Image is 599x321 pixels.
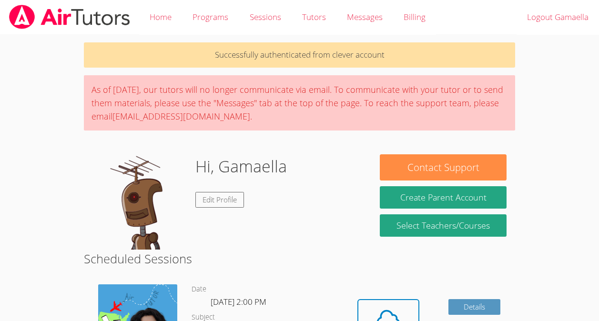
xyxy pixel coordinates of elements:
h2: Scheduled Sessions [84,250,515,268]
p: Successfully authenticated from clever account [84,42,515,68]
span: Messages [347,11,383,22]
a: Details [448,299,501,315]
img: airtutors_banner-c4298cdbf04f3fff15de1276eac7730deb9818008684d7c2e4769d2f7ddbe033.png [8,5,131,29]
div: As of [DATE], our tutors will no longer communicate via email. To communicate with your tutor or ... [84,75,515,130]
dt: Date [192,283,206,295]
img: default.png [92,154,188,250]
a: Edit Profile [195,192,244,208]
span: [DATE] 2:00 PM [211,296,266,307]
button: Create Parent Account [380,186,506,209]
button: Contact Support [380,154,506,181]
a: Select Teachers/Courses [380,214,506,237]
h1: Hi, Gamaella [195,154,287,179]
